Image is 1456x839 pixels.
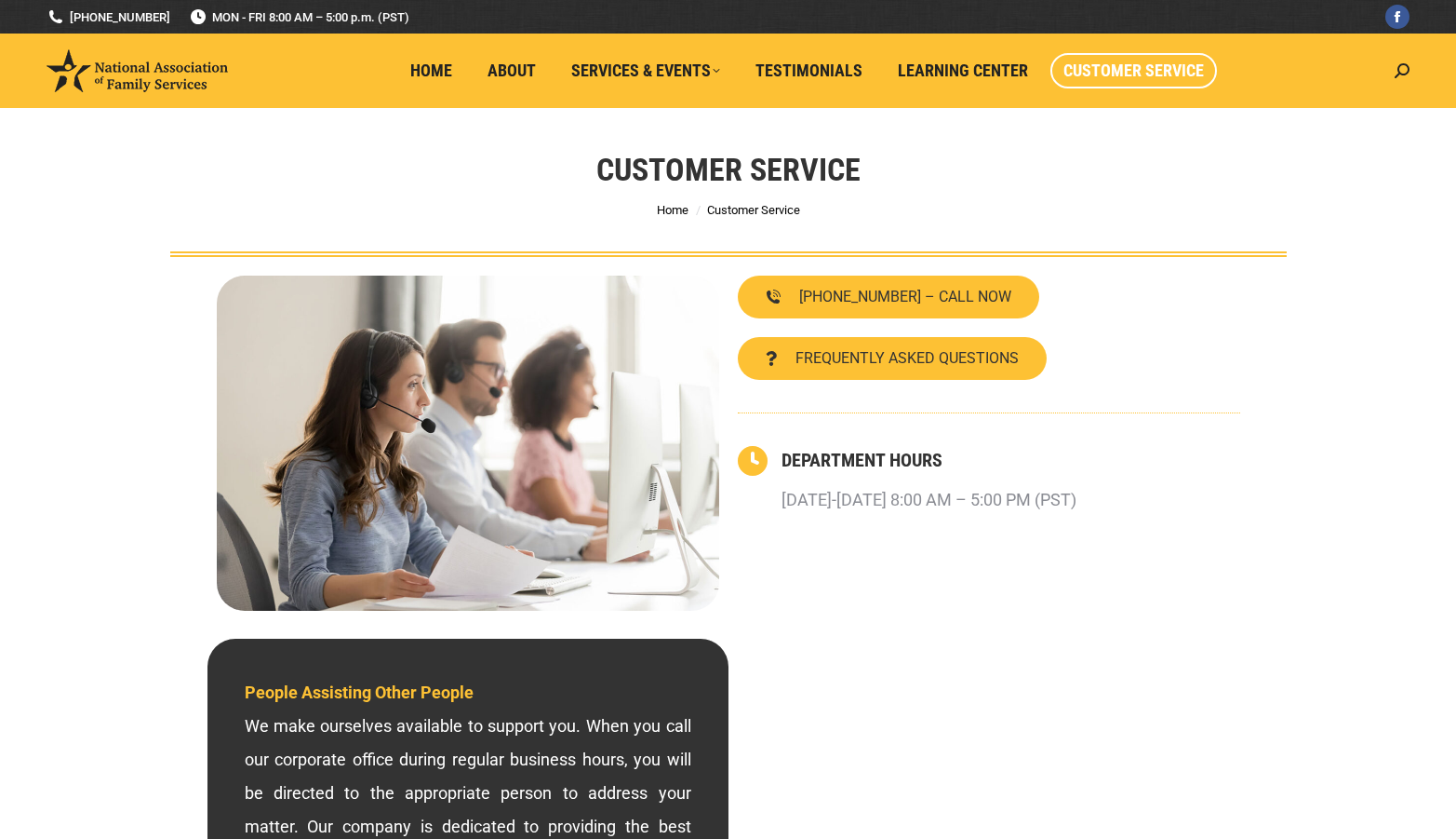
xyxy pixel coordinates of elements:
a: Customer Service [1050,53,1217,88]
span: MON - FRI 8:00 AM – 5:00 p.m. (PST) [189,8,409,26]
a: Facebook page opens in new window [1385,5,1409,29]
a: DEPARTMENT HOURS [781,449,942,471]
a: Testimonials [742,53,875,88]
h1: Customer Service [596,149,861,190]
span: People Assisting Other People [245,683,474,702]
a: Home [397,53,465,88]
p: [DATE]-[DATE] 8:00 AM – 5:00 PM (PST) [781,483,1076,517]
span: Learning Center [898,61,1028,81]
span: [PHONE_NUMBER] – CALL NOW [799,290,1011,304]
a: [PHONE_NUMBER] – CALL NOW [738,276,1039,318]
img: Contact National Association of Family Services [217,276,719,611]
a: FREQUENTLY ASKED QUESTIONS [738,337,1047,380]
span: Testimonials [755,61,862,81]
a: [PHONE_NUMBER] [47,8,170,26]
img: National Association of Family Services [47,49,228,92]
span: Customer Service [1063,61,1204,81]
span: FREQUENTLY ASKED QUESTIONS [795,351,1019,366]
span: Home [410,61,452,81]
span: About [488,61,536,81]
a: About [474,53,549,88]
span: Customer Service [707,203,800,217]
a: Home [657,203,688,217]
span: Services & Events [571,61,720,81]
a: Learning Center [885,53,1041,88]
